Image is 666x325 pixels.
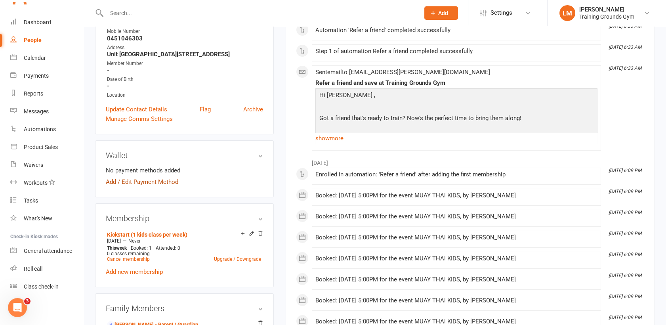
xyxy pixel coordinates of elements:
[317,90,595,102] p: Hi [PERSON_NAME] ,
[579,6,634,13] div: [PERSON_NAME]
[105,238,263,244] div: —
[24,73,49,79] div: Payments
[106,268,163,275] a: Add new membership
[128,238,141,244] span: Never
[5,3,20,18] button: go back
[10,85,84,103] a: Reports
[107,231,187,238] a: Kickstart (1 kids class per week)
[13,223,146,254] div: You can then manually select recipients each time you want to send it, either by searching indivi...
[107,245,116,251] span: This
[315,318,597,325] div: Booked: [DATE] 5:00PM for the event MUAY THAI KIDS, by [PERSON_NAME]
[6,94,152,125] div: Leslie says…
[35,98,146,114] div: i dont want it to be an automation i just want it saved so i email as required
[24,37,42,43] div: People
[107,256,150,262] a: Cancel membership
[51,146,82,152] b: Messages
[106,114,173,124] a: Manage Comms Settings
[106,151,263,160] h3: Wallet
[24,126,56,132] div: Automations
[10,278,84,296] a: Class kiosk mode
[10,156,84,174] a: Waivers
[139,3,153,17] div: Close
[104,8,414,19] input: Search...
[50,260,57,266] button: Start recording
[609,23,641,29] i: [DATE] 6:33 AM
[24,248,72,254] div: General attendance
[559,5,575,21] div: LM
[10,210,84,227] a: What's New
[23,4,35,17] img: Profile image for Toby
[24,90,43,97] div: Reports
[315,133,597,144] a: show more
[10,103,84,120] a: Messages
[609,294,641,299] i: [DATE] 6:09 PM
[315,234,597,241] div: Booked: [DATE] 5:00PM for the event MUAY THAI KIDS, by [PERSON_NAME]
[315,255,597,262] div: Booked: [DATE] 5:00PM for the event MUAY THAI KIDS, by [PERSON_NAME]
[243,105,263,114] a: Archive
[106,304,263,313] h3: Family Members
[24,19,51,25] div: Dashboard
[609,273,641,278] i: [DATE] 6:09 PM
[131,245,152,251] span: Booked: 1
[24,180,48,186] div: Workouts
[315,69,490,76] span: Sent email to [EMAIL_ADDRESS][PERSON_NAME][DOMAIN_NAME]
[107,76,263,83] div: Date of Birth
[24,283,59,290] div: Class check-in
[38,10,99,18] p: The team can also help
[10,192,84,210] a: Tasks
[10,242,84,260] a: General attendance kiosk mode
[24,266,42,272] div: Roll call
[609,65,641,71] i: [DATE] 6:33 AM
[424,6,458,20] button: Add
[107,67,263,74] strong: -
[24,215,52,222] div: What's New
[156,245,180,251] span: Attended: 0
[315,80,597,86] div: Refer a friend and save at Training Grounds Gym
[107,92,263,99] div: Location
[10,31,84,49] a: People
[107,238,121,244] span: [DATE]
[107,44,263,52] div: Address
[490,4,512,22] span: Settings
[38,260,44,266] button: Gif picker
[38,4,90,10] h1: [PERSON_NAME]
[122,154,129,161] a: Source reference 143309:
[10,67,84,85] a: Payments
[6,125,152,287] div: Toby says…
[609,315,641,320] i: [DATE] 6:09 PM
[24,298,31,304] span: 3
[24,197,38,204] div: Tasks
[13,165,146,219] div: When composing your email, you can create and save frequently used messages as templates, so they...
[317,113,595,125] p: Got a friend that’s ready to train? Now’s the perfect time to bring them along!
[106,105,167,114] a: Update Contact Details
[13,130,146,161] div: You can create and save email templates for manual sending through our bulk messaging system. Go ...
[107,35,263,42] strong: 0451046303
[315,276,597,283] div: Booked: [DATE] 5:00PM for the event MUAY THAI KIDS, by [PERSON_NAME]
[107,251,150,256] span: 0 classes remaining
[24,144,58,150] div: Product Sales
[10,13,84,31] a: Dashboard
[609,189,641,194] i: [DATE] 6:09 PM
[10,49,84,67] a: Calendar
[24,55,46,61] div: Calendar
[106,177,178,187] a: Add / Edit Payment Method
[136,256,149,269] button: Send a message…
[315,297,597,304] div: Booked: [DATE] 5:00PM for the event MUAY THAI KIDS, by [PERSON_NAME]
[25,260,31,266] button: Emoji picker
[12,260,19,266] button: Upload attachment
[24,108,49,115] div: Messages
[80,189,87,196] a: Source reference 143294:
[438,10,448,16] span: Add
[106,214,263,223] h3: Membership
[609,210,641,215] i: [DATE] 6:09 PM
[8,298,27,317] iframe: Intercom live chat
[29,94,152,119] div: i dont want it to be an automation i just want it saved so i email as required
[105,245,129,251] div: week
[107,28,263,35] div: Mobile Number
[579,13,634,20] div: Training Grounds Gym
[10,120,84,138] a: Automations
[124,3,139,18] button: Home
[107,82,263,90] strong: -
[609,231,641,236] i: [DATE] 6:09 PM
[200,105,211,114] a: Flag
